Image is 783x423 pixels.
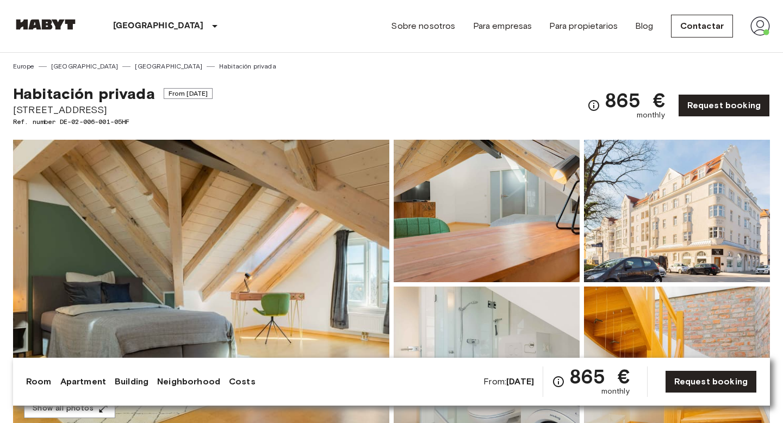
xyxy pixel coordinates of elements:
[637,110,665,121] span: monthly
[635,20,654,33] a: Blog
[115,375,148,388] a: Building
[229,375,256,388] a: Costs
[483,376,534,388] span: From:
[569,366,630,386] span: 865 €
[605,90,665,110] span: 865 €
[552,375,565,388] svg: Check cost overview for full price breakdown. Please note that discounts apply to new joiners onl...
[26,375,52,388] a: Room
[13,103,213,117] span: [STREET_ADDRESS]
[549,20,618,33] a: Para propietarios
[24,399,115,419] button: Show all photos
[587,99,600,112] svg: Check cost overview for full price breakdown. Please note that discounts apply to new joiners onl...
[157,375,220,388] a: Neighborhood
[13,61,34,71] a: Europe
[506,376,534,387] b: [DATE]
[13,84,155,103] span: Habitación privada
[13,117,213,127] span: Ref. number DE-02-006-001-05HF
[391,20,455,33] a: Sobre nosotros
[678,94,770,117] a: Request booking
[60,375,106,388] a: Apartment
[113,20,204,33] p: [GEOGRAPHIC_DATA]
[13,19,78,30] img: Habyt
[665,370,757,393] a: Request booking
[394,140,580,282] img: Picture of unit DE-02-006-001-05HF
[164,88,213,99] span: From [DATE]
[135,61,202,71] a: [GEOGRAPHIC_DATA]
[51,61,119,71] a: [GEOGRAPHIC_DATA]
[219,61,276,71] a: Habitación privada
[601,386,630,397] span: monthly
[750,16,770,36] img: avatar
[671,15,733,38] a: Contactar
[584,140,770,282] img: Picture of unit DE-02-006-001-05HF
[473,20,532,33] a: Para empresas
